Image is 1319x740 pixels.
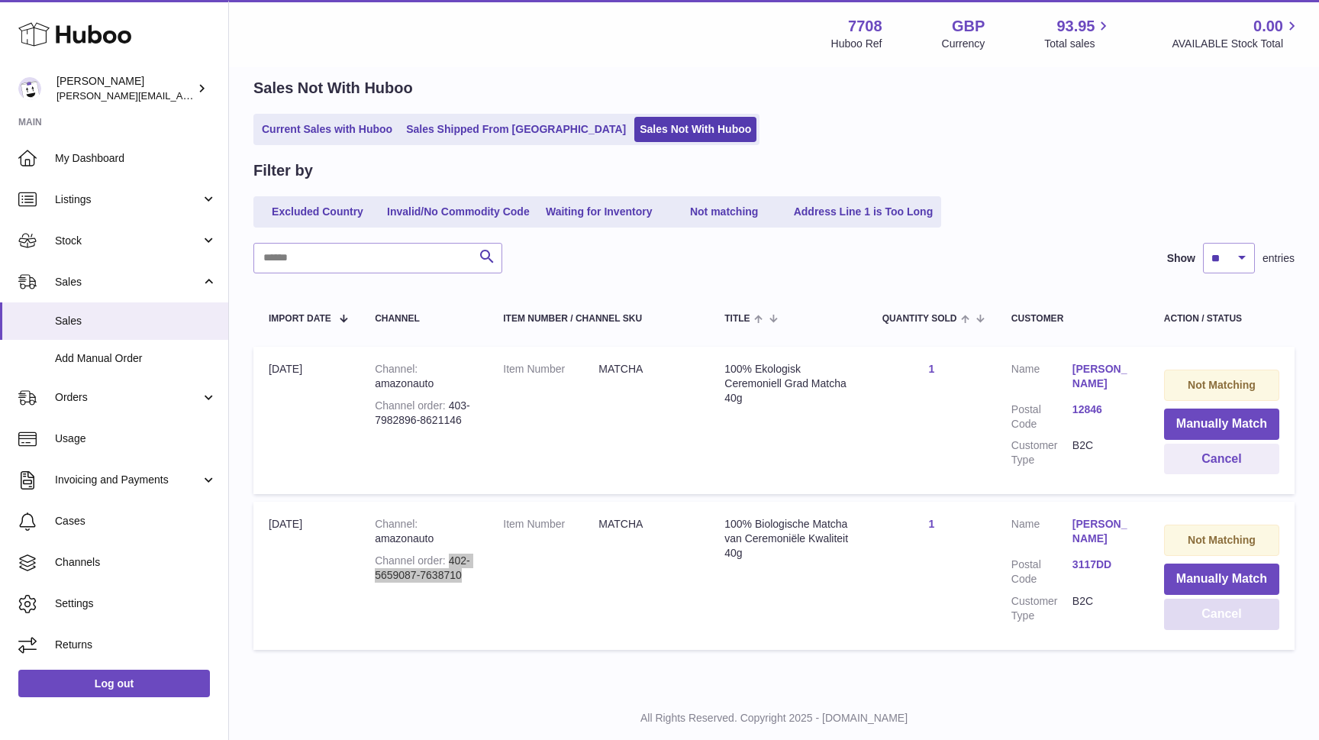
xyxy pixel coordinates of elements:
[382,199,535,225] a: Invalid/No Commodity Code
[269,314,331,324] span: Import date
[253,78,413,99] h2: Sales Not With Huboo
[928,518,934,530] a: 1
[538,199,660,225] a: Waiting for Inventory
[634,117,756,142] a: Sales Not With Huboo
[1011,362,1072,395] dt: Name
[1072,438,1134,467] dd: B2C
[724,362,851,406] div: 100% Ekologisk Ceremoniell Grad Matcha 40g
[1056,16,1095,37] span: 93.95
[55,596,217,611] span: Settings
[55,555,217,570] span: Channels
[1072,557,1134,572] a: 3117DD
[1164,409,1279,440] button: Manually Match
[882,314,957,324] span: Quantity Sold
[1188,534,1256,546] strong: Not Matching
[663,199,785,225] a: Not matching
[1072,402,1134,417] a: 12846
[55,473,201,487] span: Invoicing and Payments
[56,74,194,103] div: [PERSON_NAME]
[724,517,851,561] div: 100% Biologische Matcha van Ceremoniële Kwaliteit 40g
[375,399,449,412] strong: Channel order
[1253,16,1283,37] span: 0.00
[1072,517,1134,546] a: [PERSON_NAME]
[1072,362,1134,391] a: [PERSON_NAME]
[55,638,217,652] span: Returns
[1188,379,1256,391] strong: Not Matching
[1164,444,1279,475] button: Cancel
[952,16,985,37] strong: GBP
[55,275,201,289] span: Sales
[1044,16,1112,51] a: 93.95 Total sales
[241,711,1307,725] p: All Rights Reserved. Copyright 2025 - [DOMAIN_NAME]
[55,192,201,207] span: Listings
[55,390,201,405] span: Orders
[1164,564,1279,595] button: Manually Match
[18,670,210,697] a: Log out
[375,554,472,583] div: 402-5659087-7638710
[1072,594,1134,623] dd: B2C
[56,89,306,102] span: [PERSON_NAME][EMAIL_ADDRESS][DOMAIN_NAME]
[253,347,360,494] td: [DATE]
[375,314,472,324] div: Channel
[503,314,694,324] div: Item Number / Channel SKU
[375,362,472,391] div: amazonauto
[598,517,694,532] dd: MATCHA
[253,502,360,649] td: [DATE]
[1167,251,1195,266] label: Show
[401,117,631,142] a: Sales Shipped From [GEOGRAPHIC_DATA]
[1011,594,1072,623] dt: Customer Type
[598,362,694,376] dd: MATCHA
[256,199,379,225] a: Excluded Country
[1172,37,1301,51] span: AVAILABLE Stock Total
[375,399,472,428] div: 403-7982896-8621146
[831,37,882,51] div: Huboo Ref
[375,554,449,567] strong: Channel order
[1164,599,1279,630] button: Cancel
[1044,37,1112,51] span: Total sales
[253,160,313,181] h2: Filter by
[55,151,217,166] span: My Dashboard
[928,363,934,375] a: 1
[375,518,418,530] strong: Channel
[1011,557,1072,587] dt: Postal Code
[256,117,398,142] a: Current Sales with Huboo
[942,37,985,51] div: Currency
[375,517,472,546] div: amazonauto
[55,234,201,248] span: Stock
[1011,438,1072,467] dt: Customer Type
[503,362,598,376] dt: Item Number
[55,351,217,366] span: Add Manual Order
[1011,517,1072,550] dt: Name
[503,517,598,532] dt: Item Number
[1172,16,1301,51] a: 0.00 AVAILABLE Stock Total
[788,199,939,225] a: Address Line 1 is Too Long
[848,16,882,37] strong: 7708
[55,314,217,328] span: Sales
[724,314,750,324] span: Title
[1263,251,1295,266] span: entries
[55,431,217,446] span: Usage
[1164,314,1279,324] div: Action / Status
[18,77,41,100] img: victor@erbology.co
[1011,314,1134,324] div: Customer
[375,363,418,375] strong: Channel
[55,514,217,528] span: Cases
[1011,402,1072,431] dt: Postal Code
